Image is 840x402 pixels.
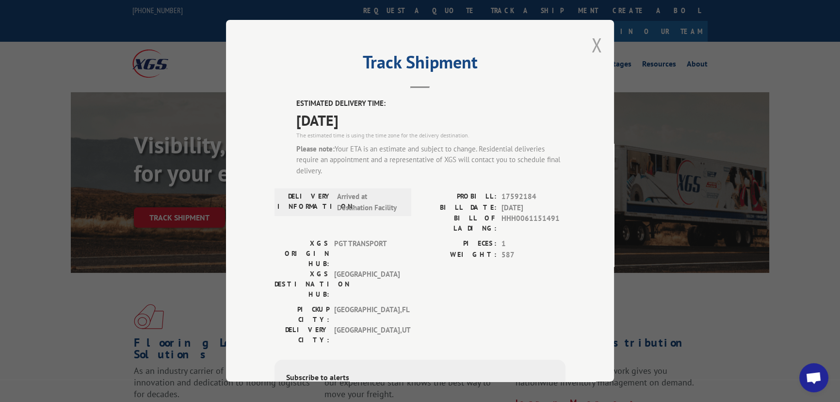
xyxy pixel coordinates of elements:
label: PICKUP CITY: [275,304,329,325]
label: ESTIMATED DELIVERY TIME: [296,98,565,109]
div: Your ETA is an estimate and subject to change. Residential deliveries require an appointment and ... [296,144,565,177]
span: Arrived at Destination Facility [337,191,403,213]
span: 1 [501,238,565,250]
label: WEIGHT: [420,250,497,261]
span: 17592184 [501,191,565,202]
label: BILL DATE: [420,202,497,214]
label: DELIVERY CITY: [275,325,329,345]
span: [DATE] [296,109,565,131]
label: XGS DESTINATION HUB: [275,269,329,300]
span: HHH0061151491 [501,213,565,234]
label: XGS ORIGIN HUB: [275,238,329,269]
span: [GEOGRAPHIC_DATA] , UT [334,325,400,345]
div: Open chat [799,363,828,392]
label: PIECES: [420,238,497,250]
h2: Track Shipment [275,55,565,74]
span: 587 [501,250,565,261]
div: Subscribe to alerts [286,371,554,385]
span: [GEOGRAPHIC_DATA] [334,269,400,300]
span: [GEOGRAPHIC_DATA] , FL [334,304,400,325]
label: PROBILL: [420,191,497,202]
span: [DATE] [501,202,565,214]
button: Close modal [591,32,602,58]
label: DELIVERY INFORMATION: [277,191,332,213]
div: The estimated time is using the time zone for the delivery destination. [296,131,565,140]
label: BILL OF LADING: [420,213,497,234]
span: PGT TRANSPORT [334,238,400,269]
strong: Please note: [296,144,335,153]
